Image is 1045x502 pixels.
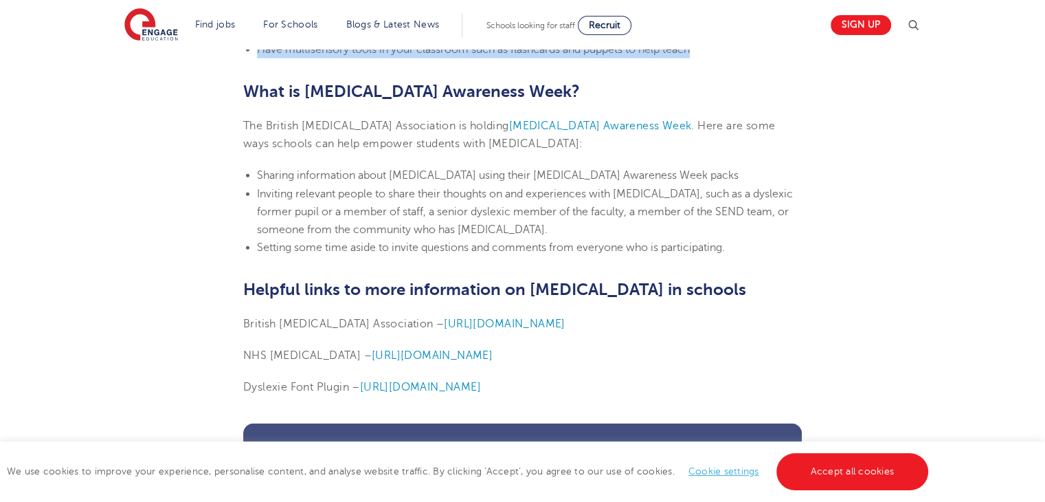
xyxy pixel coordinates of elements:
a: Sign up [831,15,891,35]
a: For Schools [263,19,317,30]
a: [URL][DOMAIN_NAME] [372,349,493,362]
a: Blogs & Latest News [346,19,440,30]
span: . Here are some ways schools can help empower students with [MEDICAL_DATA]: [243,120,775,150]
a: [MEDICAL_DATA] Awareness Week [509,120,692,132]
img: Engage Education [124,8,178,43]
span: British [MEDICAL_DATA] Association – [243,318,444,330]
span: Schools looking for staff [486,21,575,30]
a: Accept all cookies [776,453,929,490]
span: Recruit [589,20,620,30]
a: Cookie settings [688,466,759,477]
a: Find jobs [195,19,236,30]
span: Dyslexie Font Plugin – [243,381,360,393]
span: Inviting relevant people to share their thoughts on and experiences with [MEDICAL_DATA], such as ... [257,188,793,237]
a: Recruit [578,16,631,35]
a: [URL][DOMAIN_NAME] [360,381,481,393]
span: NHS [MEDICAL_DATA] – [243,349,372,362]
a: [URL][DOMAIN_NAME] [444,318,565,330]
b: Helpful links to more information on [MEDICAL_DATA] in schools [243,280,746,299]
span: Sharing information about [MEDICAL_DATA] using their [MEDICAL_DATA] Awareness Week packs [257,169,739,182]
span: We use cookies to improve your experience, personalise content, and analyse website traffic. By c... [7,466,932,477]
span: The British [MEDICAL_DATA] Association is holding [243,120,509,132]
span: Setting some time aside to invite questions and comments from everyone who is participating. [257,241,725,254]
b: What is [MEDICAL_DATA] Awareness Week? [243,82,580,101]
